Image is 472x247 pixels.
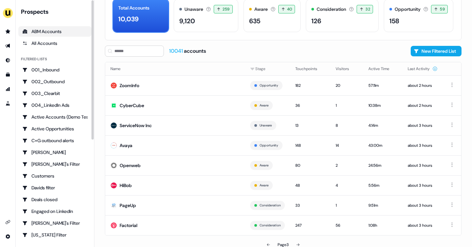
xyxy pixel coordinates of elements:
[295,182,325,189] div: 48
[22,161,88,167] div: [PERSON_NAME]'s Filter
[408,142,438,149] div: about 3 hours
[21,8,91,16] div: Prospects
[18,182,91,193] a: Go to Davids filter
[223,6,229,12] span: 259
[18,100,91,110] a: Go to 004_LinkedIn Ads
[22,232,88,238] div: [US_STATE] Filter
[118,14,139,24] div: 10,039
[21,56,47,62] div: Filtered lists
[260,202,281,208] button: Consideration
[18,206,91,217] a: Go to Engaged on LinkedIn
[169,47,184,54] span: 10041
[389,16,399,26] div: 158
[18,171,91,181] a: Go to Customers
[3,69,13,80] a: Go to templates
[287,6,292,12] span: 40
[260,83,278,88] button: Opportunity
[22,184,88,191] div: Davids filter
[22,78,88,85] div: 002_Outbound
[120,82,139,89] div: ZoomInfo
[105,62,245,75] th: Name
[336,63,357,75] button: Visitors
[368,122,397,129] div: 4:14m
[368,142,397,149] div: 43:00m
[368,162,397,169] div: 24:56m
[254,6,268,13] div: Aware
[250,66,285,72] div: Stage
[368,82,397,89] div: 57:11m
[336,82,358,89] div: 20
[336,122,358,129] div: 8
[18,76,91,87] a: Go to 002_Outbound
[368,63,397,75] button: Active Time
[120,182,132,189] div: HiBob
[22,40,88,47] div: All Accounts
[368,102,397,109] div: 10:38m
[408,162,438,169] div: about 3 hours
[18,147,91,158] a: Go to Charlotte Stone
[336,182,358,189] div: 4
[3,84,13,94] a: Go to attribution
[179,16,195,26] div: 9,120
[295,142,325,149] div: 148
[18,230,91,240] a: Go to Georgia Filter
[3,41,13,51] a: Go to outbound experience
[317,6,346,13] div: Consideration
[295,63,325,75] button: Touchpoints
[18,65,91,75] a: Go to 001_Inbound
[260,222,281,228] button: Consideration
[3,98,13,109] a: Go to experiments
[22,208,88,215] div: Engaged on LinkedIn
[169,47,206,55] div: accounts
[295,162,325,169] div: 80
[120,102,144,109] div: CyberCube
[22,28,88,35] div: ABM Accounts
[408,63,438,75] button: Last Activity
[260,103,268,108] button: Aware
[295,222,325,229] div: 247
[120,142,132,149] div: Avaya
[22,137,88,144] div: C+G outbound alerts
[18,218,91,228] a: Go to Geneviève's Filter
[368,222,397,229] div: 1:08h
[336,222,358,229] div: 56
[22,149,88,156] div: [PERSON_NAME]
[18,123,91,134] a: Go to Active Opportunities
[368,202,397,209] div: 9:51m
[295,82,325,89] div: 182
[18,26,91,37] a: ABM Accounts
[365,6,370,12] span: 32
[22,66,88,73] div: 001_Inbound
[260,162,268,168] button: Aware
[120,202,136,209] div: PageUp
[260,142,278,148] button: Opportunity
[336,142,358,149] div: 14
[22,114,88,120] div: Active Accounts (Demo Test)
[408,182,438,189] div: about 3 hours
[336,162,358,169] div: 2
[440,6,445,12] span: 59
[3,55,13,66] a: Go to Inbound
[411,46,462,56] button: New Filtered List
[295,122,325,129] div: 13
[22,102,88,108] div: 004_LinkedIn Ads
[120,162,141,169] div: Openweb
[336,102,358,109] div: 1
[260,182,268,188] button: Aware
[22,173,88,179] div: Customers
[185,6,203,13] div: Unaware
[22,125,88,132] div: Active Opportunities
[408,122,438,129] div: about 3 hours
[368,182,397,189] div: 5:56m
[295,102,325,109] div: 36
[408,102,438,109] div: about 2 hours
[3,231,13,242] a: Go to integrations
[118,5,149,11] div: Total Accounts
[311,16,321,26] div: 126
[18,38,91,48] a: All accounts
[408,222,438,229] div: about 3 hours
[18,135,91,146] a: Go to C+G outbound alerts
[3,217,13,227] a: Go to integrations
[120,222,137,229] div: Factorial
[120,122,152,129] div: ServiceNow Inc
